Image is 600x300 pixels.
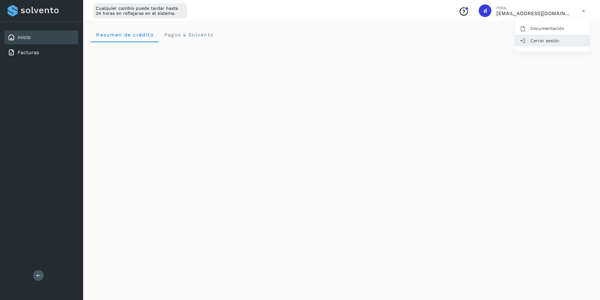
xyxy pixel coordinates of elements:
a: Inicio [18,34,31,40]
div: Documentación [515,22,590,34]
a: Facturas [18,49,39,55]
div: Inicio [4,31,78,44]
div: Facturas [4,46,78,59]
div: Cerrar sesión [515,35,590,47]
